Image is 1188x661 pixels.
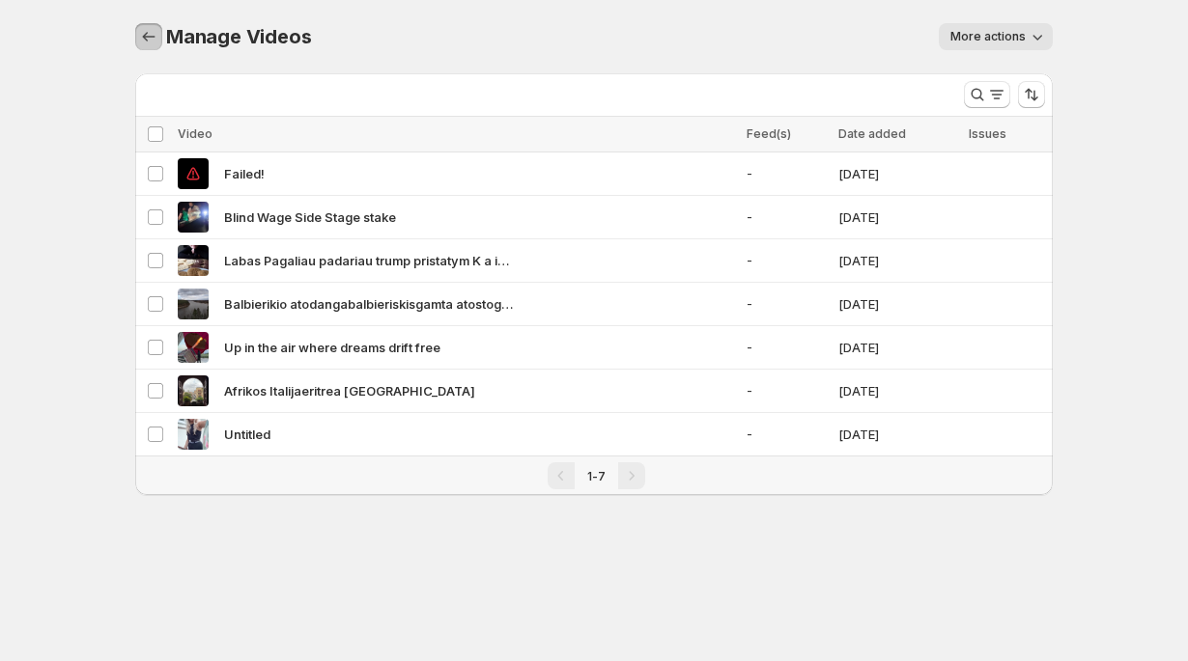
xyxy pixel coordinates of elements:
td: [DATE] [833,196,962,239]
td: [DATE] [833,413,962,456]
span: Blind Wage Side Stage stake [224,207,396,227]
button: Sort the results [1018,81,1045,108]
span: Untitled [224,425,270,444]
button: More actions [939,23,1053,50]
img: Afrikos Italijaeritrea asmara [178,375,209,406]
button: Search and filter results [964,81,1010,108]
span: Failed! [224,164,265,183]
span: Feed(s) [747,126,791,141]
span: Up in the air where dreams drift free [224,338,440,357]
span: Video [178,126,212,141]
td: [DATE] [833,283,962,326]
span: - [747,207,827,227]
span: Issues [969,126,1006,141]
span: - [747,251,827,270]
span: Manage Videos [166,25,311,48]
img: Balbierikio atodangabalbieriskisgamta atostogos [178,289,209,319]
span: Balbierikio atodangabalbieriskisgamta atostogos [224,294,514,314]
span: Labas Pagaliau padariau trump pristatym K a ia su tais sausainiais sugalvojau Keliaujam kartu per... [224,251,514,270]
span: - [747,294,827,314]
nav: Pagination [135,455,1053,495]
img: Up in the air where dreams drift free [178,332,209,363]
span: - [747,425,827,444]
span: Date added [838,126,906,141]
td: [DATE] [833,152,962,196]
span: Afrikos Italijaeritrea [GEOGRAPHIC_DATA] [224,381,475,400]
span: More actions [950,29,1026,44]
span: - [747,381,827,400]
img: Blind Wage Side Stage stake [178,202,209,233]
span: - [747,338,827,357]
td: [DATE] [833,239,962,283]
img: Labas Pagaliau padariau trump pristatym K a ia su tais sausainiais sugalvojau Keliaujam kartu per... [178,245,209,276]
td: [DATE] [833,370,962,413]
span: - [747,164,827,183]
button: Manage Videos [135,23,162,50]
td: [DATE] [833,326,962,370]
span: 1-7 [587,469,606,483]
